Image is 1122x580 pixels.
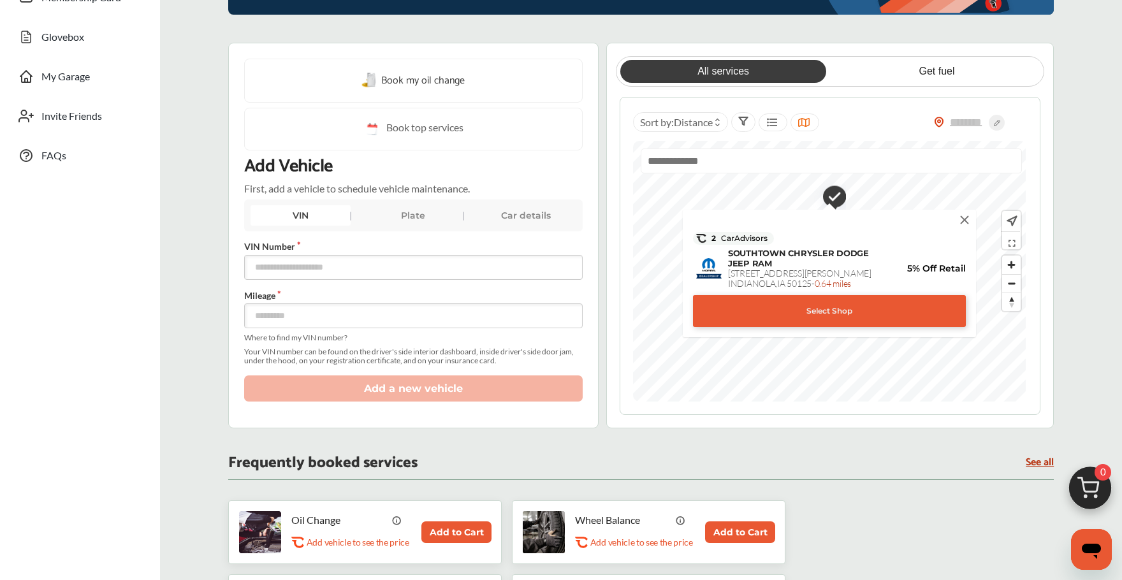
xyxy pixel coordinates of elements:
button: Add to Cart [421,521,492,543]
img: close-icon.bf49430b.svg [958,213,972,227]
a: Book top services [244,108,583,150]
img: location_vector_orange.38f05af8.svg [934,117,944,127]
a: Book my oil change [361,72,465,89]
a: All services [620,60,826,83]
span: 0 [1095,464,1111,481]
a: My Garage [11,60,147,93]
a: FAQs [11,139,147,172]
div: Map marker [807,172,852,221]
span: Invite Friends [41,110,102,126]
div: Plate [363,205,463,226]
span: Glovebox [41,31,84,47]
p: First, add a vehicle to schedule vehicle maintenance. [244,182,470,194]
span: Book top services [386,121,463,137]
img: logo-mopar.png [696,258,722,278]
img: check-icon.521c8815.svg [813,178,846,217]
img: cart_icon.3d0951e8.svg [1060,461,1121,522]
img: info_icon_vector.svg [676,515,686,525]
p: Add vehicle to see the price [307,536,409,548]
img: caradvise_icon.5c74104a.svg [696,233,706,243]
span: Book my oil change [381,72,465,89]
div: Select Shop [693,295,966,327]
a: Invite Friends [11,99,147,133]
span: 2 [706,233,768,243]
a: See all [1026,457,1054,468]
label: VIN Number [244,241,583,252]
span: [STREET_ADDRESS][PERSON_NAME] [728,268,871,279]
span: 0.64 miles [815,278,851,289]
img: info_icon_vector.svg [392,515,402,525]
img: recenter.ce011a49.svg [1004,214,1017,228]
span: Distance [674,116,713,128]
span: CarAdvisors [716,234,768,243]
div: Car details [476,205,576,226]
p: Add vehicle to see the price [590,536,693,548]
canvas: Map [633,141,1026,402]
p: Oil Change [291,514,387,526]
iframe: Button to launch messaging window [1071,529,1112,570]
p: Wheel Balance [575,514,671,526]
label: Mileage [244,290,583,301]
button: Zoom out [1002,274,1021,293]
button: Reset bearing to north [1002,293,1021,311]
img: oil-change.e5047c97.svg [361,73,378,89]
span: INDIANOLA , IA 50125 - [728,278,851,289]
a: Glovebox [11,20,147,54]
span: Where to find my VIN number? [244,333,583,342]
span: Zoom out [1002,275,1021,293]
span: FAQs [41,149,66,166]
span: My Garage [41,70,90,87]
span: 5% Off Retail [889,262,966,275]
a: Get fuel [834,60,1040,83]
button: Add to Cart [705,521,775,543]
img: tire-wheel-balance-thumb.jpg [523,511,565,553]
div: VIN [251,205,351,226]
span: SOUTHTOWN CHRYSLER DODGE JEEP RAM [728,248,869,268]
p: Add Vehicle [244,156,333,177]
span: Your VIN number can be found on the driver's side interior dashboard, inside driver's side door j... [244,347,583,365]
p: Frequently booked services [228,457,418,469]
img: oil-change-thumb.jpg [239,511,281,553]
button: Zoom in [1002,256,1021,274]
img: cal_icon.0803b883.svg [363,121,380,137]
span: Sort by : [640,116,713,128]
